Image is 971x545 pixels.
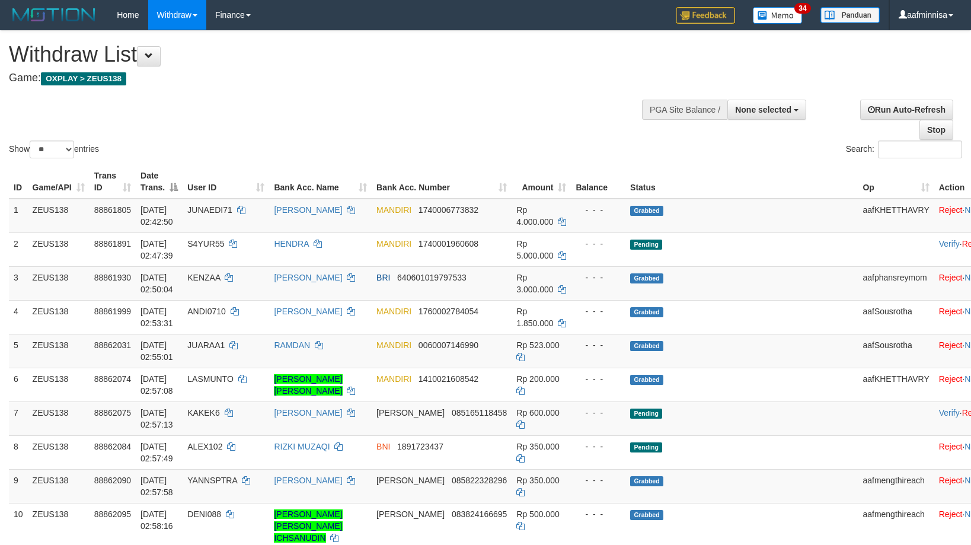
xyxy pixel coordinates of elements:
[576,508,621,520] div: - - -
[576,441,621,452] div: - - -
[939,408,960,417] a: Verify
[630,206,663,216] span: Grabbed
[419,374,478,384] span: Copy 1410021608542 to clipboard
[878,141,962,158] input: Search:
[376,509,445,519] span: [PERSON_NAME]
[516,239,553,260] span: Rp 5.000.000
[9,232,28,266] td: 2
[94,509,131,519] span: 88862095
[28,266,90,300] td: ZEUS138
[516,374,559,384] span: Rp 200.000
[376,408,445,417] span: [PERSON_NAME]
[419,307,478,316] span: Copy 1760002784054 to clipboard
[187,509,221,519] span: DENI088
[28,165,90,199] th: Game/API: activate to sort column ascending
[187,307,226,316] span: ANDI0710
[140,239,173,260] span: [DATE] 02:47:39
[376,239,411,248] span: MANDIRI
[187,408,219,417] span: KAKEK6
[397,442,443,451] span: Copy 1891723437 to clipboard
[187,239,224,248] span: S4YUR55
[140,374,173,396] span: [DATE] 02:57:08
[187,442,222,451] span: ALEX102
[516,205,553,227] span: Rp 4.000.000
[187,476,237,485] span: YANNSPTRA
[140,340,173,362] span: [DATE] 02:55:01
[576,407,621,419] div: - - -
[28,199,90,233] td: ZEUS138
[452,408,507,417] span: Copy 085165118458 to clipboard
[376,273,390,282] span: BRI
[94,307,131,316] span: 88861999
[28,300,90,334] td: ZEUS138
[939,509,963,519] a: Reject
[858,266,934,300] td: aafphansreymom
[919,120,953,140] a: Stop
[858,300,934,334] td: aafSousrotha
[94,340,131,350] span: 88862031
[269,165,372,199] th: Bank Acc. Name: activate to sort column ascending
[419,340,478,350] span: Copy 0060007146990 to clipboard
[140,408,173,429] span: [DATE] 02:57:13
[376,476,445,485] span: [PERSON_NAME]
[860,100,953,120] a: Run Auto-Refresh
[858,199,934,233] td: aafKHETTHAVRY
[9,141,99,158] label: Show entries
[376,442,390,451] span: BNI
[939,273,963,282] a: Reject
[516,442,559,451] span: Rp 350.000
[676,7,735,24] img: Feedback.jpg
[939,239,960,248] a: Verify
[858,165,934,199] th: Op: activate to sort column ascending
[140,273,173,294] span: [DATE] 02:50:04
[512,165,571,199] th: Amount: activate to sort column ascending
[630,341,663,351] span: Grabbed
[630,307,663,317] span: Grabbed
[140,509,173,531] span: [DATE] 02:58:16
[274,340,310,350] a: RAMDAN
[9,165,28,199] th: ID
[274,374,342,396] a: [PERSON_NAME] [PERSON_NAME]
[274,307,342,316] a: [PERSON_NAME]
[28,232,90,266] td: ZEUS138
[625,165,858,199] th: Status
[858,469,934,503] td: aafmengthireach
[9,334,28,368] td: 5
[576,474,621,486] div: - - -
[419,239,478,248] span: Copy 1740001960608 to clipboard
[939,205,963,215] a: Reject
[576,305,621,317] div: - - -
[419,205,478,215] span: Copy 1740006773832 to clipboard
[94,273,131,282] span: 88861930
[858,334,934,368] td: aafSousrotha
[187,205,232,215] span: JUNAEDI71
[90,165,136,199] th: Trans ID: activate to sort column ascending
[9,469,28,503] td: 9
[140,442,173,463] span: [DATE] 02:57:49
[939,476,963,485] a: Reject
[274,476,342,485] a: [PERSON_NAME]
[274,239,308,248] a: HENDRA
[376,205,411,215] span: MANDIRI
[9,401,28,435] td: 7
[630,375,663,385] span: Grabbed
[939,307,963,316] a: Reject
[94,442,131,451] span: 88862084
[94,239,131,248] span: 88861891
[397,273,467,282] span: Copy 640601019797533 to clipboard
[516,408,559,417] span: Rp 600.000
[516,273,553,294] span: Rp 3.000.000
[576,339,621,351] div: - - -
[576,238,621,250] div: - - -
[516,476,559,485] span: Rp 350.000
[820,7,880,23] img: panduan.png
[28,368,90,401] td: ZEUS138
[187,374,234,384] span: LASMUNTO
[9,300,28,334] td: 4
[140,307,173,328] span: [DATE] 02:53:31
[376,307,411,316] span: MANDIRI
[630,442,662,452] span: Pending
[452,476,507,485] span: Copy 085822328296 to clipboard
[274,273,342,282] a: [PERSON_NAME]
[630,510,663,520] span: Grabbed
